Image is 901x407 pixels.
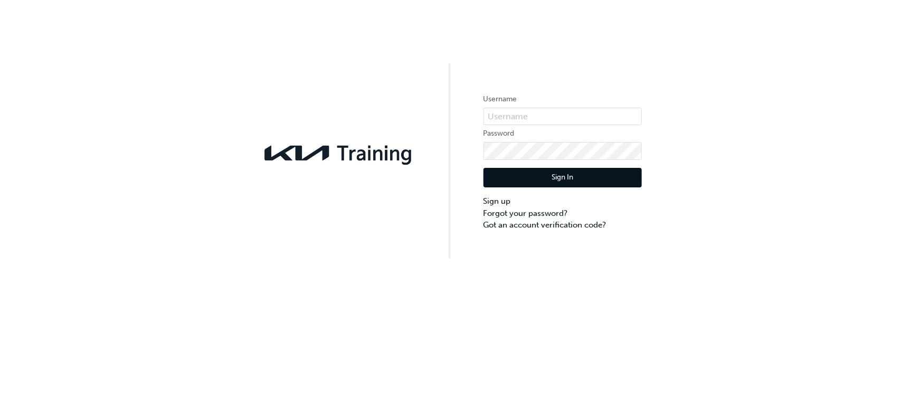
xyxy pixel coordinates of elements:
a: Got an account verification code? [483,219,642,231]
button: Sign In [483,168,642,188]
label: Password [483,127,642,140]
a: Forgot your password? [483,207,642,220]
input: Username [483,108,642,126]
img: kia-training [260,139,418,167]
label: Username [483,93,642,106]
a: Sign up [483,195,642,207]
